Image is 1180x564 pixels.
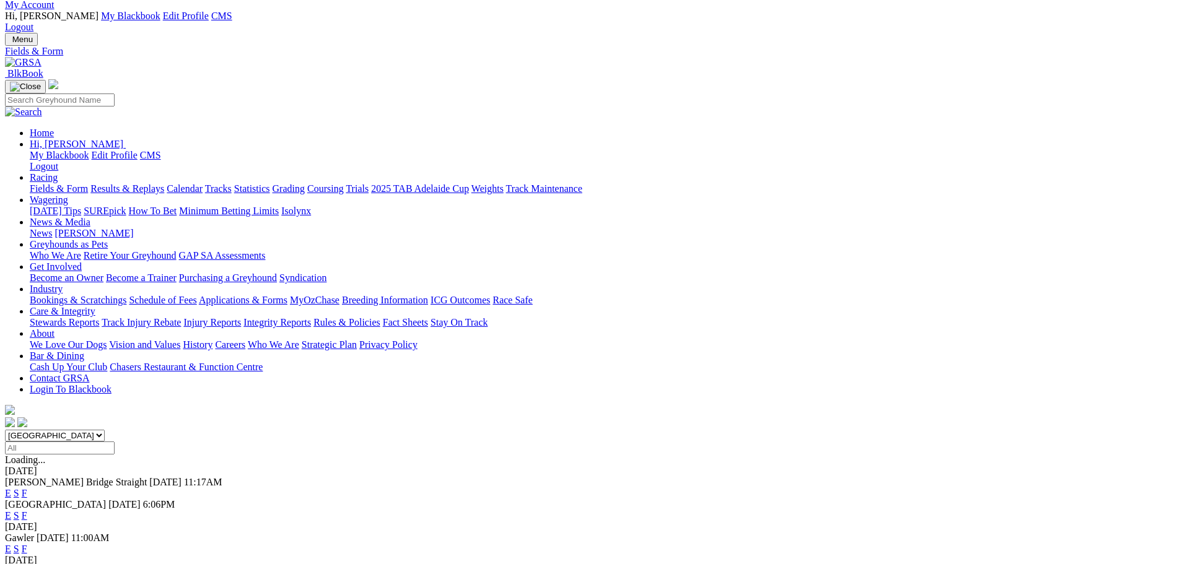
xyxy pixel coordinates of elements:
div: My Account [5,11,1175,33]
a: Who We Are [248,339,299,350]
a: Edit Profile [92,150,138,160]
div: Greyhounds as Pets [30,250,1175,261]
button: Toggle navigation [5,80,46,93]
a: Minimum Betting Limits [179,206,279,216]
a: Vision and Values [109,339,180,350]
span: Loading... [5,454,45,465]
a: Fields & Form [5,46,1175,57]
a: Weights [471,183,504,194]
div: [DATE] [5,521,1175,532]
a: GAP SA Assessments [179,250,266,261]
img: twitter.svg [17,417,27,427]
img: facebook.svg [5,417,15,427]
a: Purchasing a Greyhound [179,272,277,283]
span: [PERSON_NAME] Bridge Straight [5,477,147,487]
a: Fields & Form [30,183,88,194]
span: 6:06PM [143,499,175,510]
a: Hi, [PERSON_NAME] [30,139,126,149]
a: Become an Owner [30,272,103,283]
a: [PERSON_NAME] [55,228,133,238]
a: Login To Blackbook [30,384,111,394]
a: Privacy Policy [359,339,417,350]
img: logo-grsa-white.png [48,79,58,89]
a: Strategic Plan [302,339,357,350]
a: About [30,328,55,339]
a: CMS [211,11,232,21]
a: Get Involved [30,261,82,272]
a: Results & Replays [90,183,164,194]
div: Bar & Dining [30,362,1175,373]
a: E [5,510,11,521]
a: E [5,488,11,498]
div: Racing [30,183,1175,194]
div: News & Media [30,228,1175,239]
a: Tracks [205,183,232,194]
a: Stay On Track [430,317,487,328]
div: [DATE] [5,466,1175,477]
a: Contact GRSA [30,373,89,383]
a: Stewards Reports [30,317,99,328]
a: Greyhounds as Pets [30,239,108,249]
a: Bookings & Scratchings [30,295,126,305]
a: Isolynx [281,206,311,216]
div: Industry [30,295,1175,306]
a: Statistics [234,183,270,194]
a: History [183,339,212,350]
span: [GEOGRAPHIC_DATA] [5,499,106,510]
a: Rules & Policies [313,317,380,328]
a: Integrity Reports [243,317,311,328]
div: About [30,339,1175,350]
a: Chasers Restaurant & Function Centre [110,362,263,372]
a: Who We Are [30,250,81,261]
a: F [22,544,27,554]
a: CMS [140,150,161,160]
img: Search [5,106,42,118]
a: Cash Up Your Club [30,362,107,372]
a: Grading [273,183,305,194]
div: Hi, [PERSON_NAME] [30,150,1175,172]
a: [DATE] Tips [30,206,81,216]
a: Industry [30,284,63,294]
a: We Love Our Dogs [30,339,107,350]
a: News [30,228,52,238]
a: BlkBook [5,68,43,79]
span: BlkBook [7,68,43,79]
a: Home [30,128,54,138]
a: Logout [30,161,58,171]
a: F [22,488,27,498]
a: Trials [346,183,369,194]
a: Breeding Information [342,295,428,305]
a: Injury Reports [183,317,241,328]
a: Track Injury Rebate [102,317,181,328]
input: Search [5,93,115,106]
span: Hi, [PERSON_NAME] [5,11,98,21]
div: Wagering [30,206,1175,217]
a: MyOzChase [290,295,339,305]
a: S [14,544,19,554]
a: ICG Outcomes [430,295,490,305]
a: Schedule of Fees [129,295,196,305]
a: Wagering [30,194,68,205]
img: GRSA [5,57,42,68]
a: S [14,488,19,498]
a: Fact Sheets [383,317,428,328]
a: Edit Profile [163,11,209,21]
a: 2025 TAB Adelaide Cup [371,183,469,194]
a: My Blackbook [30,150,89,160]
a: My Blackbook [101,11,160,21]
a: Retire Your Greyhound [84,250,177,261]
a: Careers [215,339,245,350]
div: Get Involved [30,272,1175,284]
a: Track Maintenance [506,183,582,194]
span: 11:17AM [184,477,222,487]
a: Become a Trainer [106,272,177,283]
span: Gawler [5,532,34,543]
span: [DATE] [108,499,141,510]
a: SUREpick [84,206,126,216]
a: Coursing [307,183,344,194]
a: How To Bet [129,206,177,216]
a: Logout [5,22,33,32]
a: Race Safe [492,295,532,305]
a: Bar & Dining [30,350,84,361]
